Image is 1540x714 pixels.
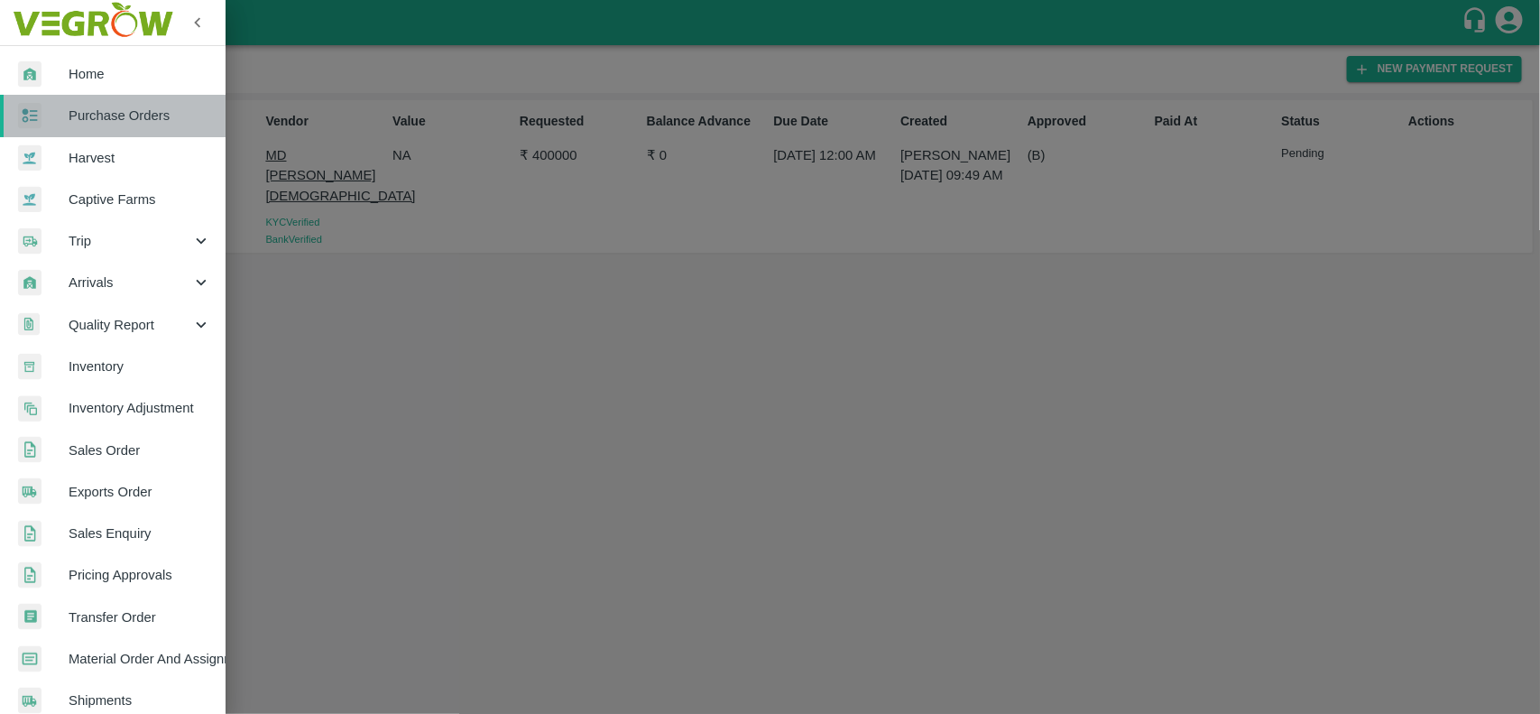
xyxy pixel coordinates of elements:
img: whTransfer [18,604,41,630]
img: sales [18,562,41,589]
img: whArrival [18,61,41,88]
span: Transfer Order [69,607,211,627]
span: Shipments [69,691,211,710]
span: Exports Order [69,482,211,502]
span: Purchase Orders [69,106,211,125]
span: Material Order And Assignment [69,649,211,669]
img: sales [18,437,41,463]
span: Sales Order [69,440,211,460]
img: inventory [18,395,41,422]
span: Trip [69,231,191,251]
span: Inventory Adjustment [69,398,211,418]
img: harvest [18,144,41,172]
span: Inventory [69,357,211,376]
img: delivery [18,228,41,255]
img: shipments [18,688,41,714]
span: Captive Farms [69,190,211,209]
span: Arrivals [69,273,191,292]
img: centralMaterial [18,646,41,672]
span: Home [69,64,211,84]
img: shipments [18,478,41,505]
img: sales [18,521,41,547]
span: Quality Report [69,315,191,335]
span: Pricing Approvals [69,565,211,585]
span: Sales Enquiry [69,524,211,543]
img: whInventory [18,354,41,380]
img: reciept [18,103,41,129]
img: whArrival [18,270,41,296]
span: Harvest [69,148,211,168]
img: harvest [18,186,41,213]
img: qualityReport [18,313,40,336]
